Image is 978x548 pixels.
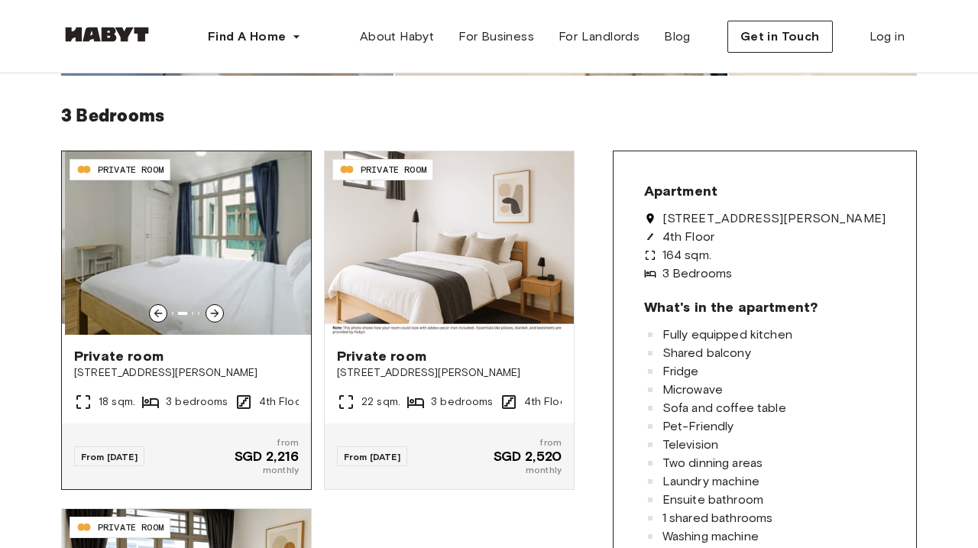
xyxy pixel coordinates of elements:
[662,365,699,378] span: Fridge
[325,151,574,335] img: Image of the room
[61,27,153,42] img: Habyt
[662,530,759,543] span: Washing machine
[662,329,792,341] span: Fully equipped kitchen
[644,182,717,200] span: Apartment
[431,394,494,410] span: 3 bedrooms
[662,475,759,488] span: Laundry machine
[166,394,228,410] span: 3 bedrooms
[196,21,313,52] button: Find A Home
[259,394,306,410] span: 4th Floor
[98,163,164,177] span: PRIVATE ROOM
[662,439,719,451] span: Television
[337,365,562,381] span: [STREET_ADDRESS][PERSON_NAME]
[524,394,571,410] span: 4th Floor
[740,28,820,46] span: Get in Touch
[662,268,733,280] span: 3 Bedrooms
[559,28,640,46] span: For Landlords
[662,420,734,433] span: Pet-Friendly
[644,298,818,316] span: What's in the apartment?
[74,365,299,381] span: [STREET_ADDRESS][PERSON_NAME]
[81,451,138,462] span: From [DATE]
[652,21,703,52] a: Blog
[662,384,723,396] span: Microwave
[494,463,562,477] span: monthly
[235,449,299,463] span: SGD 2,216
[337,347,562,365] span: Private room
[325,151,574,489] a: PRIVATE ROOMImage of the roomPrivate room[STREET_ADDRESS][PERSON_NAME]22 sqm.3 bedrooms4th FloorF...
[446,21,546,52] a: For Business
[74,347,299,365] span: Private room
[361,163,426,177] span: PRIVATE ROOM
[98,520,164,534] span: PRIVATE ROOM
[361,394,400,410] span: 22 sqm.
[662,457,763,469] span: Two dinning areas
[857,21,917,52] a: Log in
[65,151,314,335] img: Image of the room
[662,212,886,225] span: [STREET_ADDRESS][PERSON_NAME]
[62,151,311,489] a: PRIVATE ROOMImage of the roomImage of the roomPrivate room[STREET_ADDRESS][PERSON_NAME]18 sqm.3 b...
[662,512,773,524] span: 1 shared bathrooms
[662,347,751,359] span: Shared balcony
[662,231,714,243] span: 4th Floor
[662,494,763,506] span: Ensuite bathroom
[494,449,562,463] span: SGD 2,520
[662,249,711,261] span: 164 sqm.
[360,28,434,46] span: About Habyt
[664,28,691,46] span: Blog
[61,100,917,132] h6: 3 Bedrooms
[344,451,400,462] span: From [DATE]
[494,436,562,449] span: from
[870,28,905,46] span: Log in
[458,28,534,46] span: For Business
[546,21,652,52] a: For Landlords
[235,436,299,449] span: from
[208,28,286,46] span: Find A Home
[235,463,299,477] span: monthly
[99,394,135,410] span: 18 sqm.
[662,402,786,414] span: Sofa and coffee table
[348,21,446,52] a: About Habyt
[727,21,833,53] button: Get in Touch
